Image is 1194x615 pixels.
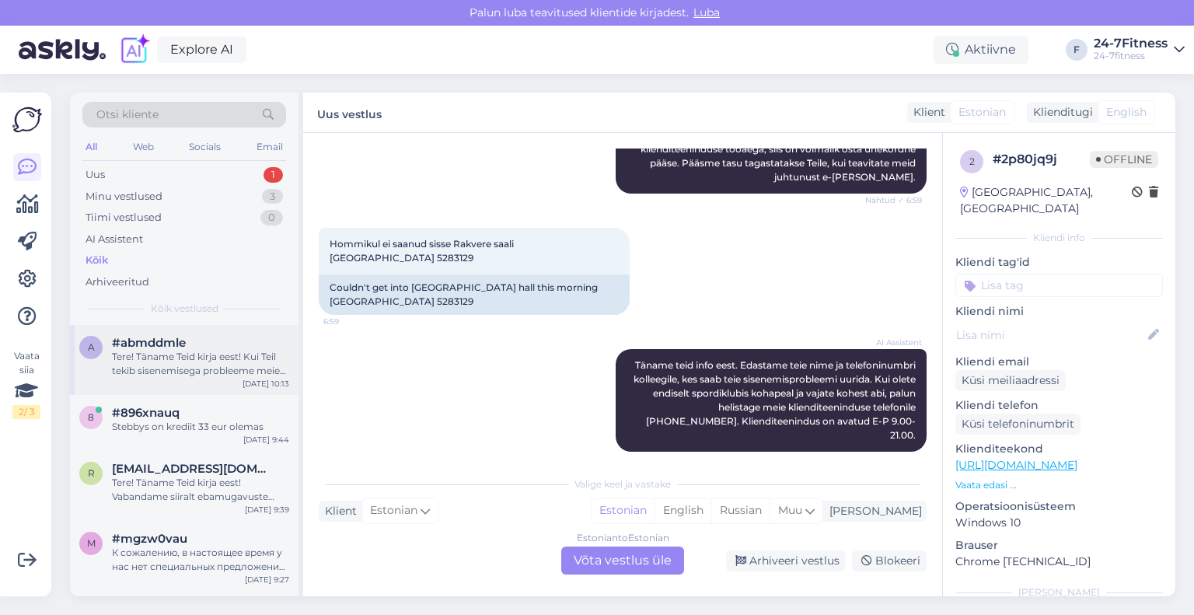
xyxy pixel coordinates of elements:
p: Vaata edasi ... [955,478,1163,492]
img: Askly Logo [12,105,42,135]
a: Explore AI [157,37,246,63]
div: Estonian [592,499,655,522]
div: Aktiivne [934,36,1028,64]
div: English [655,499,711,522]
div: All [82,137,100,157]
span: r [88,467,95,479]
p: Kliendi nimi [955,303,1163,320]
a: 24-7Fitness24-7fitness [1094,37,1185,62]
span: Otsi kliente [96,107,159,123]
div: Estonian to Estonian [577,531,669,545]
p: Brauser [955,537,1163,554]
div: Stebbys on krediit 33 eur olemas [112,420,289,434]
div: Couldn't get into [GEOGRAPHIC_DATA] hall this morning [GEOGRAPHIC_DATA] 5283129 [319,274,630,315]
div: Tere! Täname Teid kirja eest! Vabandame siiralt ebamugavuste pärast, et Teil ei õnnestunud Rakver... [112,476,289,504]
span: reeniv92@gmail.com [112,462,274,476]
div: К сожалению, в настоящее время у нас нет специальных предложений. Обо всех акциях и скидках мы со... [112,546,289,574]
p: Chrome [TECHNICAL_ID] [955,554,1163,570]
div: 24-7Fitness [1094,37,1168,50]
span: Muu [778,503,802,517]
div: F [1066,39,1088,61]
div: [DATE] 10:13 [243,378,289,390]
div: [GEOGRAPHIC_DATA], [GEOGRAPHIC_DATA] [960,184,1132,217]
span: Luba [689,5,724,19]
span: Täname teid info eest. Edastame teie nime ja telefoninumbri kolleegile, kes saab teie sisenemispr... [634,359,918,441]
div: 2 / 3 [12,405,40,419]
span: 6:59 [864,453,922,464]
span: 8 [88,411,94,423]
div: Uus [86,167,105,183]
div: Tiimi vestlused [86,210,162,225]
div: Küsi telefoninumbrit [955,414,1081,435]
div: 3 [262,189,283,204]
span: English [1106,104,1147,121]
div: # 2p80jq9j [993,150,1090,169]
div: Arhiveeri vestlus [726,550,846,571]
div: 1 [264,167,283,183]
label: Uus vestlus [317,102,382,123]
div: [DATE] 9:44 [243,434,289,446]
div: Tere! Täname Teid kirja eest! Kui Teil tekib sisenemisega probleeme meie klienditeeninduse töö aj... [112,350,289,378]
div: Võta vestlus üle [561,547,684,575]
div: [DATE] 9:39 [245,504,289,515]
div: Klient [907,104,945,121]
div: Vaata siia [12,349,40,419]
div: [DATE] 9:27 [245,574,289,585]
div: 24-7fitness [1094,50,1168,62]
div: [PERSON_NAME] [823,503,922,519]
p: Kliendi tag'id [955,254,1163,271]
p: Klienditeekond [955,441,1163,457]
div: AI Assistent [86,232,143,247]
span: #896xnauq [112,406,180,420]
span: Offline [1090,151,1158,168]
div: Arhiveeritud [86,274,149,290]
div: Valige keel ja vastake [319,477,927,491]
input: Lisa nimi [956,327,1145,344]
span: Estonian [370,502,417,519]
div: Russian [711,499,770,522]
span: 6:59 [323,316,382,327]
p: Windows 10 [955,515,1163,531]
div: Web [130,137,157,157]
div: Socials [186,137,224,157]
img: explore-ai [118,33,151,66]
span: 2 [969,155,975,167]
div: Klienditugi [1027,104,1093,121]
span: Hommikul ei saanud sisse Rakvere saali [GEOGRAPHIC_DATA] 5283129 [330,238,516,264]
div: Küsi meiliaadressi [955,370,1066,391]
div: 0 [260,210,283,225]
div: Kliendi info [955,231,1163,245]
span: AI Assistent [864,337,922,348]
span: Nähtud ✓ 6:59 [864,194,922,206]
div: Email [253,137,286,157]
p: Kliendi email [955,354,1163,370]
div: Minu vestlused [86,189,162,204]
span: m [87,537,96,549]
div: Blokeeri [852,550,927,571]
span: #mgzw0vau [112,532,187,546]
a: [URL][DOMAIN_NAME] [955,458,1077,472]
span: #abmddmle [112,336,186,350]
p: Kliendi telefon [955,397,1163,414]
p: Operatsioonisüsteem [955,498,1163,515]
span: a [88,341,95,353]
input: Lisa tag [955,274,1163,297]
div: [PERSON_NAME] [955,585,1163,599]
div: Klient [319,503,357,519]
span: Kõik vestlused [151,302,218,316]
div: Kõik [86,253,108,268]
span: Estonian [958,104,1006,121]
